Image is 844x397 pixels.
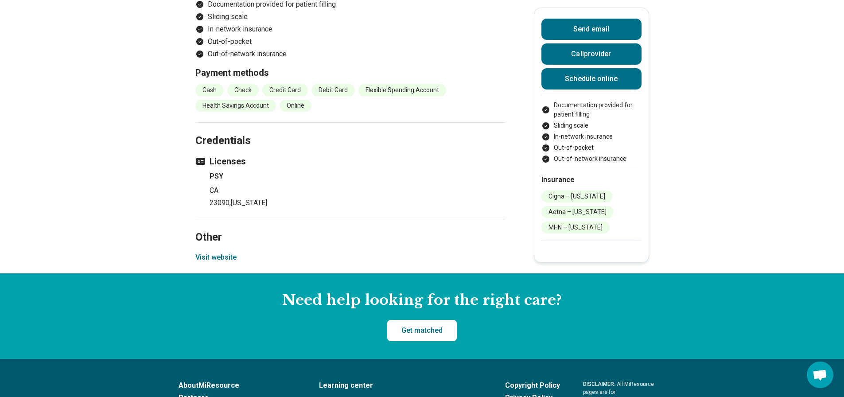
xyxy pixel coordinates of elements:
[195,66,506,79] h3: Payment methods
[358,84,446,96] li: Flexible Spending Account
[195,12,506,22] li: Sliding scale
[807,362,833,388] div: Open chat
[195,112,506,148] h2: Credentials
[195,155,506,167] h3: Licenses
[179,380,296,391] a: AboutMiResource
[262,84,308,96] li: Credit Card
[195,36,506,47] li: Out-of-pocket
[541,191,612,202] li: Cigna – [US_STATE]
[583,381,614,387] span: DISCLAIMER
[541,143,642,152] li: Out-of-pocket
[541,154,642,163] li: Out-of-network insurance
[541,132,642,141] li: In-network insurance
[210,185,506,196] p: CA
[541,19,642,40] button: Send email
[387,320,457,341] a: Get matched
[280,100,311,112] li: Online
[195,209,506,245] h2: Other
[195,84,224,96] li: Cash
[541,68,642,90] a: Schedule online
[210,198,506,208] p: 23090
[541,175,642,185] h2: Insurance
[505,380,560,391] a: Copyright Policy
[195,24,506,35] li: In-network insurance
[541,101,642,163] ul: Payment options
[229,198,267,207] span: , [US_STATE]
[319,380,482,391] a: Learning center
[7,291,837,310] h2: Need help looking for the right care?
[311,84,355,96] li: Debit Card
[227,84,259,96] li: Check
[541,206,614,218] li: Aetna – [US_STATE]
[541,222,610,234] li: MHN – [US_STATE]
[541,121,642,130] li: Sliding scale
[195,100,276,112] li: Health Savings Account
[210,171,506,182] h4: PSY
[195,49,506,59] li: Out-of-network insurance
[541,43,642,65] button: Callprovider
[541,101,642,119] li: Documentation provided for patient filling
[195,252,237,263] button: Visit website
